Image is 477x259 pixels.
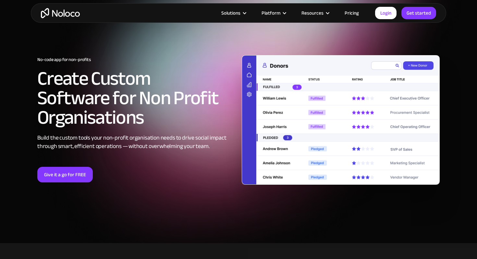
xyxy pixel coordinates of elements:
div: Resources [301,9,324,17]
div: Build the custom tools your non-profit organisation needs to drive social impact through smart, e... [37,134,235,151]
div: Resources [293,9,336,17]
h1: No-code app for non-profits [37,57,235,62]
div: Solutions [221,9,240,17]
h2: Create Custom Software for Non Profit Organisations [37,69,235,127]
a: Pricing [336,9,367,17]
div: Solutions [213,9,253,17]
a: Give it a go for FREE [37,167,93,182]
a: home [41,8,80,18]
a: Get started [401,7,436,19]
a: Login [375,7,397,19]
div: Platform [253,9,293,17]
div: Platform [262,9,280,17]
